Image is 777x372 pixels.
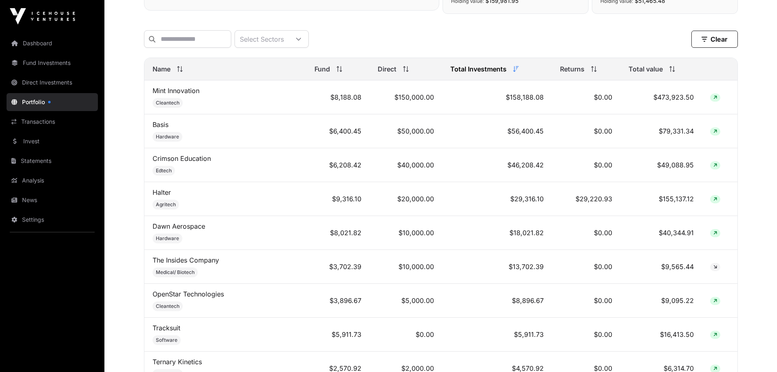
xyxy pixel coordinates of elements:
td: $0.00 [552,148,620,182]
td: $8,021.82 [306,216,370,250]
td: $3,896.67 [306,284,370,318]
iframe: Chat Widget [736,333,777,372]
span: Medical/ Biotech [156,269,195,276]
div: Select Sectors [235,31,289,47]
a: Dawn Aerospace [153,222,205,230]
span: Hardware [156,235,179,242]
td: $0.00 [552,250,620,284]
a: Fund Investments [7,54,98,72]
td: $155,137.12 [620,182,702,216]
a: Statements [7,152,98,170]
td: $9,316.10 [306,182,370,216]
td: $10,000.00 [370,250,442,284]
td: $0.00 [552,80,620,114]
span: Name [153,64,170,74]
a: News [7,191,98,209]
td: $10,000.00 [370,216,442,250]
td: $5,911.73 [442,318,552,352]
span: Returns [560,64,584,74]
td: $18,021.82 [442,216,552,250]
a: Crimson Education [153,154,211,163]
td: $79,331.34 [620,114,702,148]
td: $8,896.67 [442,284,552,318]
span: Direct [378,64,396,74]
span: Cleantech [156,100,179,106]
td: $5,911.73 [306,318,370,352]
td: $6,400.45 [306,114,370,148]
a: Settings [7,211,98,229]
td: $0.00 [552,216,620,250]
a: Halter [153,188,171,196]
span: Hardware [156,134,179,140]
td: $473,923.50 [620,80,702,114]
a: Direct Investments [7,74,98,91]
td: $29,220.93 [552,182,620,216]
td: $158,188.08 [442,80,552,114]
td: $9,095.22 [620,284,702,318]
td: $5,000.00 [370,284,442,318]
a: Invest [7,132,98,150]
td: $13,702.39 [442,250,552,284]
td: $8,188.08 [306,80,370,114]
td: $16,413.50 [620,318,702,352]
a: Transactions [7,113,98,131]
td: $29,316.10 [442,182,552,216]
td: $50,000.00 [370,114,442,148]
td: $0.00 [552,114,620,148]
span: Total Investments [450,64,507,74]
span: Cleantech [156,303,179,310]
td: $6,208.42 [306,148,370,182]
td: $0.00 [552,318,620,352]
a: Tracksuit [153,324,180,332]
td: $40,000.00 [370,148,442,182]
td: $3,702.39 [306,250,370,284]
td: $0.00 [370,318,442,352]
td: $49,088.95 [620,148,702,182]
a: The Insides Company [153,256,219,264]
a: Portfolio [7,93,98,111]
span: Agritech [156,201,176,208]
button: Clear [691,31,738,48]
td: $9,565.44 [620,250,702,284]
a: Analysis [7,172,98,189]
a: Dashboard [7,34,98,52]
span: Edtech [156,167,172,174]
td: $46,208.42 [442,148,552,182]
a: Basis [153,120,168,129]
td: $56,400.45 [442,114,552,148]
a: Ternary Kinetics [153,358,202,366]
td: $20,000.00 [370,182,442,216]
span: Total value [629,64,663,74]
td: $150,000.00 [370,80,442,114]
span: Software [156,337,177,343]
a: OpenStar Technologies [153,290,224,298]
span: Fund [314,64,330,74]
a: Mint Innovation [153,87,199,95]
td: $40,344.91 [620,216,702,250]
img: Icehouse Ventures Logo [10,8,75,25]
td: $0.00 [552,284,620,318]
